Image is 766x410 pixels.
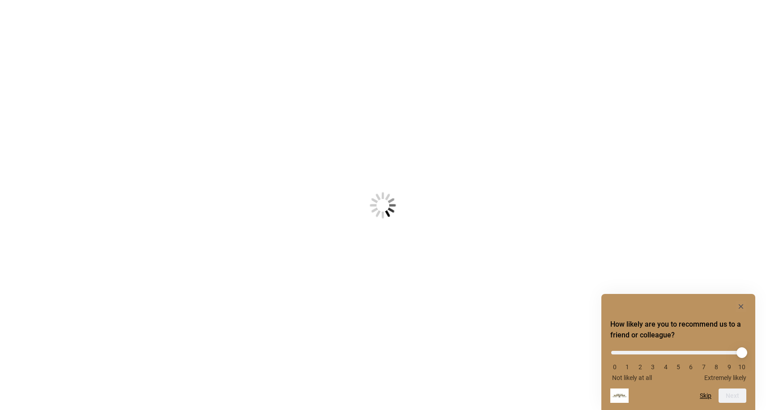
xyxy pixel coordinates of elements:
li: 6 [686,363,695,371]
div: How likely are you to recommend us to a friend or colleague? Select an option from 0 to 10, with ... [610,301,746,403]
img: Loading [326,148,440,263]
li: 10 [737,363,746,371]
li: 1 [623,363,632,371]
li: 4 [661,363,670,371]
li: 0 [610,363,619,371]
li: 7 [699,363,708,371]
span: Extremely likely [704,374,746,381]
h2: How likely are you to recommend us to a friend or colleague? Select an option from 0 to 10, with ... [610,319,746,341]
button: Skip [700,392,711,399]
div: How likely are you to recommend us to a friend or colleague? Select an option from 0 to 10, with ... [610,344,746,381]
li: 5 [674,363,683,371]
li: 8 [712,363,721,371]
button: Hide survey [736,301,746,312]
li: 3 [648,363,657,371]
li: 9 [725,363,734,371]
li: 2 [636,363,645,371]
span: Not likely at all [612,374,652,381]
button: Next question [719,388,746,403]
